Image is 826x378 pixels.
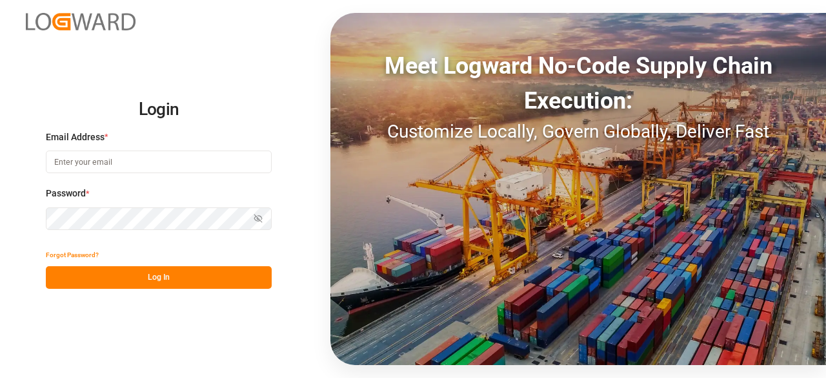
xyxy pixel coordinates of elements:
button: Log In [46,266,272,289]
span: Password [46,187,86,200]
span: Email Address [46,131,105,144]
button: Forgot Password? [46,244,99,266]
div: Customize Locally, Govern Globally, Deliver Fast [330,118,826,145]
input: Enter your email [46,151,272,173]
div: Meet Logward No-Code Supply Chain Execution: [330,48,826,118]
img: Logward_new_orange.png [26,13,136,30]
h2: Login [46,89,272,131]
